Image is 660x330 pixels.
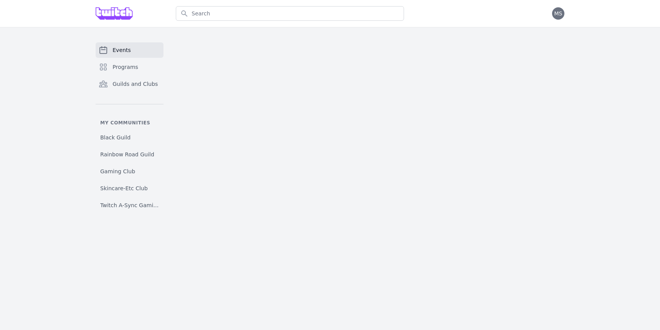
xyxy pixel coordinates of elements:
a: Twitch A-Sync Gaming (TAG) Club [96,198,163,212]
span: Rainbow Road Guild [100,151,154,158]
span: Skincare-Etc Club [100,184,148,192]
p: My communities [96,120,163,126]
span: MS [554,11,562,16]
nav: Sidebar [96,42,163,212]
span: Twitch A-Sync Gaming (TAG) Club [100,201,159,209]
span: Gaming Club [100,168,135,175]
a: Guilds and Clubs [96,76,163,92]
a: Rainbow Road Guild [96,147,163,161]
a: Gaming Club [96,164,163,178]
a: Programs [96,59,163,75]
input: Search [176,6,404,21]
span: Guilds and Clubs [113,80,158,88]
span: Programs [113,63,138,71]
span: Black Guild [100,134,131,141]
span: Events [113,46,131,54]
a: Skincare-Etc Club [96,181,163,195]
a: Events [96,42,163,58]
button: MS [552,7,564,20]
a: Black Guild [96,131,163,144]
img: Grove [96,7,133,20]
